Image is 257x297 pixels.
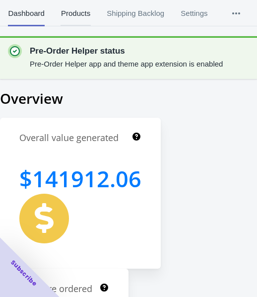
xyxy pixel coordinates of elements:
[61,0,90,26] span: Products
[30,59,223,69] p: Pre-Order Helper app and theme app extension is enabled
[19,132,119,144] h1: Overall value generated
[19,163,32,194] span: $
[19,163,141,194] h1: 141912.06
[216,0,257,26] button: More tabs
[9,258,39,288] span: Subscribe
[181,0,208,26] span: Settings
[107,0,165,26] span: Shipping Backlog
[30,45,223,57] p: Pre-Order Helper status
[8,0,45,26] span: Dashboard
